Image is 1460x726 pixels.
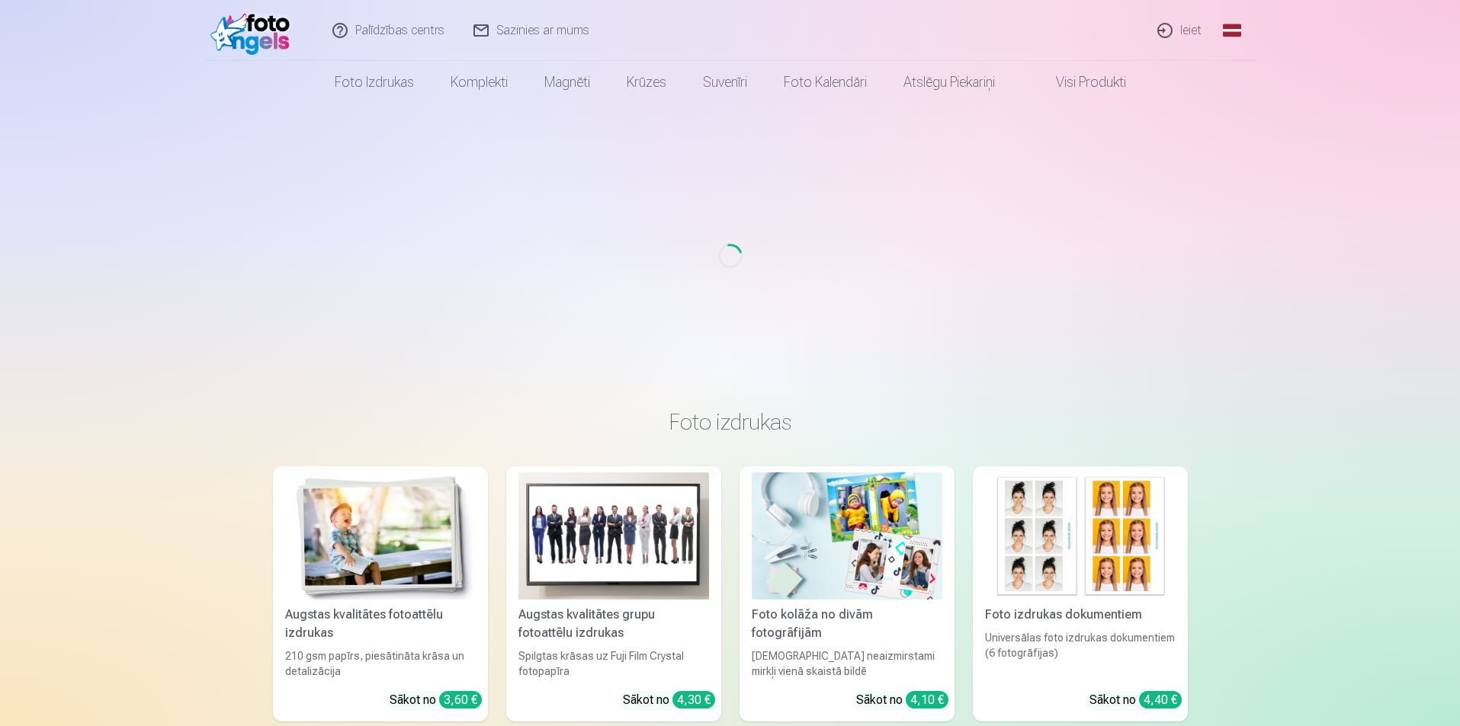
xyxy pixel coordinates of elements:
[746,648,948,679] div: [DEMOGRAPHIC_DATA] neaizmirstami mirkļi vienā skaistā bildē
[672,691,715,708] div: 4,30 €
[390,691,482,709] div: Sākot no
[439,691,482,708] div: 3,60 €
[432,61,526,104] a: Komplekti
[973,466,1188,721] a: Foto izdrukas dokumentiemFoto izdrukas dokumentiemUniversālas foto izdrukas dokumentiem (6 fotogr...
[765,61,885,104] a: Foto kalendāri
[746,606,948,642] div: Foto kolāža no divām fotogrāfijām
[906,691,948,708] div: 4,10 €
[285,472,476,600] img: Augstas kvalitātes fotoattēlu izdrukas
[210,6,298,55] img: /fa1
[985,472,1176,600] img: Foto izdrukas dokumentiem
[1013,61,1144,104] a: Visi produkti
[512,606,715,642] div: Augstas kvalitātes grupu fotoattēlu izdrukas
[279,606,482,642] div: Augstas kvalitātes fotoattēlu izdrukas
[1139,691,1182,708] div: 4,40 €
[979,630,1182,679] div: Universālas foto izdrukas dokumentiem (6 fotogrāfijas)
[608,61,685,104] a: Krūzes
[512,648,715,679] div: Spilgtas krāsas uz Fuji Film Crystal fotopapīra
[856,691,948,709] div: Sākot no
[518,472,709,600] img: Augstas kvalitātes grupu fotoattēlu izdrukas
[885,61,1013,104] a: Atslēgu piekariņi
[752,472,942,600] img: Foto kolāža no divām fotogrāfijām
[526,61,608,104] a: Magnēti
[506,466,721,721] a: Augstas kvalitātes grupu fotoattēlu izdrukasAugstas kvalitātes grupu fotoattēlu izdrukasSpilgtas ...
[979,606,1182,624] div: Foto izdrukas dokumentiem
[273,466,488,721] a: Augstas kvalitātes fotoattēlu izdrukasAugstas kvalitātes fotoattēlu izdrukas210 gsm papīrs, piesā...
[279,648,482,679] div: 210 gsm papīrs, piesātināta krāsa un detalizācija
[685,61,765,104] a: Suvenīri
[285,408,1176,436] h3: Foto izdrukas
[316,61,432,104] a: Foto izdrukas
[1089,691,1182,709] div: Sākot no
[623,691,715,709] div: Sākot no
[740,466,955,721] a: Foto kolāža no divām fotogrāfijāmFoto kolāža no divām fotogrāfijām[DEMOGRAPHIC_DATA] neaizmirstam...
